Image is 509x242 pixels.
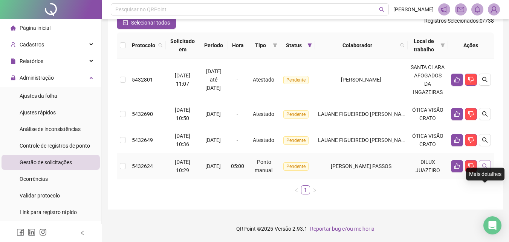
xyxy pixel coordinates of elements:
span: bell [474,6,481,13]
span: Link para registro rápido [20,209,77,215]
span: left [80,230,85,236]
a: 1 [301,186,310,194]
span: lock [11,75,16,80]
span: filter [273,43,277,48]
span: instagram [39,228,47,236]
button: right [310,185,319,194]
span: Pendente [283,136,309,145]
span: facebook [17,228,24,236]
span: [PERSON_NAME] PASSOS [331,163,391,169]
span: 5432624 [132,163,153,169]
span: Análise de inconsistências [20,126,81,132]
span: search [158,43,163,48]
th: Hora [228,32,248,59]
li: 1 [301,185,310,194]
td: ÓTICA VISÃO CRATO [408,101,448,127]
span: - [237,137,238,143]
span: 5432690 [132,111,153,117]
span: LAUANE FIGUEIREDO [PERSON_NAME] [318,111,410,117]
li: Página anterior [292,185,301,194]
span: filter [439,35,446,55]
span: 5432649 [132,137,153,143]
span: [DATE] 11:07 [175,72,190,87]
span: [DATE] [205,111,221,117]
div: Ações [451,41,491,49]
span: search [482,137,488,143]
button: left [292,185,301,194]
span: Ponto manual [255,159,272,173]
span: dislike [468,163,474,169]
th: Solicitado em [166,32,199,59]
span: Status [283,41,304,49]
span: [PERSON_NAME] [393,5,434,14]
span: file [11,59,16,64]
span: Reportar bug e/ou melhoria [310,226,374,232]
span: Página inicial [20,25,50,31]
td: SANTA CLARA AFOGADOS DA INGAZEIRAS [408,59,448,101]
span: filter [306,40,313,51]
span: : 0 / 738 [424,17,494,29]
th: Período [199,32,228,59]
span: [DATE] até [DATE] [205,68,222,91]
footer: QRPoint © 2025 - 2.93.1 - [102,216,509,242]
span: Ocorrências [20,176,48,182]
span: [DATE] 10:29 [175,159,190,173]
span: Validar protocolo [20,193,60,199]
span: Controle de registros de ponto [20,143,90,149]
span: like [454,163,460,169]
span: Atestado [253,77,274,83]
div: Mais detalhes [466,168,504,180]
span: Cadastros [20,42,44,48]
span: user-add [11,42,16,47]
span: Colaborador [318,41,397,49]
span: 5432801 [132,77,153,83]
span: filter [440,43,445,48]
span: LAUANE FIGUEIREDO [PERSON_NAME] [318,137,410,143]
span: filter [271,40,279,51]
span: Local de trabalho [411,37,437,54]
li: Próxima página [310,185,319,194]
span: Atestado [253,111,274,117]
span: search [157,40,164,51]
span: - [237,111,238,117]
td: ÓTICA VISÃO CRATO [408,127,448,153]
span: Ajustes da folha [20,93,57,99]
span: [DATE] 10:50 [175,107,190,121]
span: [DATE] 10:36 [175,133,190,147]
span: left [294,188,299,193]
span: mail [457,6,464,13]
span: search [400,43,405,48]
span: [DATE] [205,137,221,143]
span: Pendente [283,110,309,119]
span: home [11,25,16,31]
span: search [482,163,488,169]
span: Tipo [251,41,270,49]
span: Gestão de solicitações [20,159,72,165]
span: [DATE] [205,163,221,169]
span: Registros Selecionados [424,18,478,24]
span: Protocolo [132,41,155,49]
span: linkedin [28,228,35,236]
span: search [399,40,406,51]
td: DILUX JUAZEIRO [408,153,448,179]
span: dislike [468,77,474,83]
span: search [379,7,385,12]
span: Ajustes rápidos [20,109,56,116]
span: like [454,111,460,117]
span: - [237,77,238,83]
span: dislike [468,111,474,117]
div: Open Intercom Messenger [483,216,501,234]
span: search [482,77,488,83]
span: Pendente [283,76,309,84]
span: search [482,111,488,117]
span: [PERSON_NAME] [341,77,381,83]
img: 75405 [488,4,500,15]
span: like [454,77,460,83]
span: dislike [468,137,474,143]
span: filter [307,43,312,48]
span: right [312,188,317,193]
span: Selecionar todos [131,18,170,27]
span: like [454,137,460,143]
span: Administração [20,75,54,81]
button: Selecionar todos [117,17,176,29]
